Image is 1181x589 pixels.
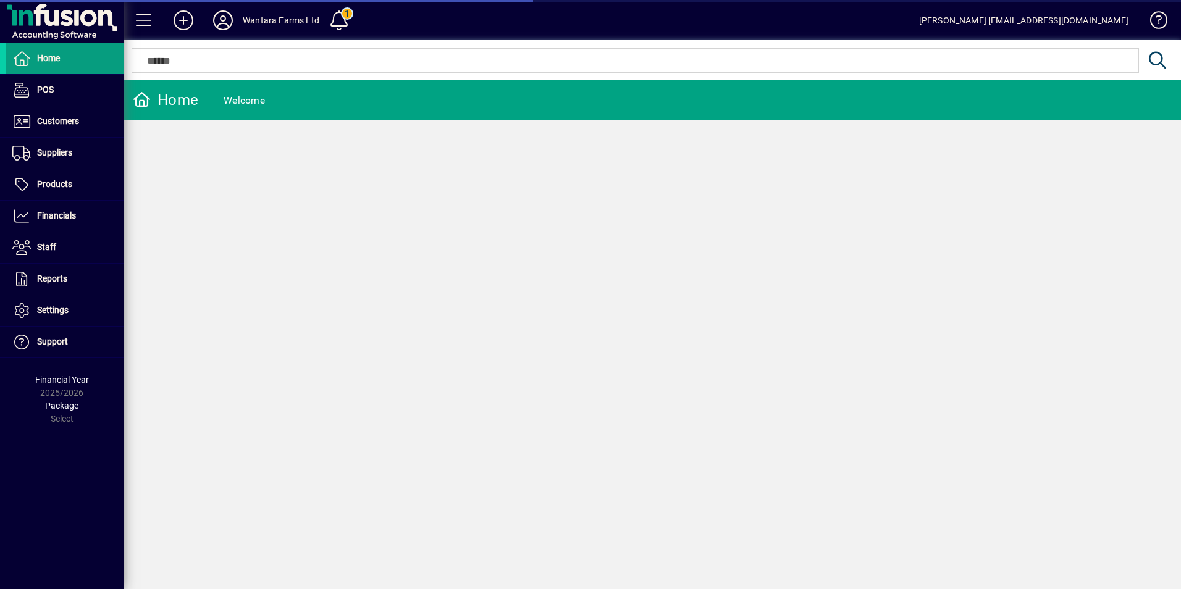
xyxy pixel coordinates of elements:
div: Home [133,90,198,110]
span: Customers [37,116,79,126]
div: Wantara Farms Ltd [243,10,319,30]
span: Package [45,401,78,411]
span: POS [37,85,54,94]
a: Suppliers [6,138,124,169]
span: Staff [37,242,56,252]
span: Suppliers [37,148,72,157]
a: Settings [6,295,124,326]
span: Products [37,179,72,189]
span: Support [37,336,68,346]
a: Financials [6,201,124,232]
button: Add [164,9,203,31]
a: Customers [6,106,124,137]
a: POS [6,75,124,106]
a: Staff [6,232,124,263]
a: Products [6,169,124,200]
a: Knowledge Base [1141,2,1166,43]
span: Financials [37,211,76,220]
a: Support [6,327,124,357]
span: Settings [37,305,69,315]
span: Financial Year [35,375,89,385]
a: Reports [6,264,124,294]
div: Welcome [224,91,265,111]
button: Profile [203,9,243,31]
span: Home [37,53,60,63]
div: [PERSON_NAME] [EMAIL_ADDRESS][DOMAIN_NAME] [919,10,1128,30]
span: Reports [37,274,67,283]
